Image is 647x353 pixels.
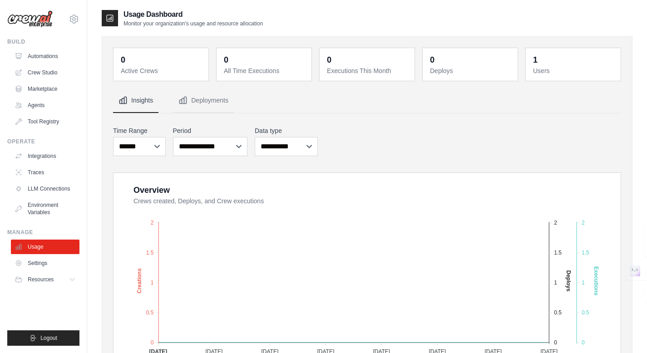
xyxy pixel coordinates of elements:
div: Manage [7,229,79,236]
p: Monitor your organization's usage and resource allocation [123,20,263,27]
tspan: 0 [151,339,154,346]
tspan: 2 [582,220,585,226]
div: 1 [533,54,538,66]
button: Insights [113,88,158,113]
a: Crew Studio [11,65,79,80]
a: Tool Registry [11,114,79,129]
dt: Deploys [430,66,512,75]
tspan: 0.5 [146,309,154,316]
text: Creations [136,268,143,294]
div: 0 [327,54,331,66]
button: Deployments [173,88,234,113]
text: Deploys [565,270,572,292]
tspan: 1.5 [146,250,154,256]
dt: All Time Executions [224,66,306,75]
tspan: 1 [582,279,585,286]
dt: Executions This Month [327,66,409,75]
tspan: 0 [554,339,557,346]
tspan: 1.5 [582,250,589,256]
a: Agents [11,98,79,113]
a: Usage [11,240,79,254]
tspan: 1 [554,279,557,286]
tspan: 2 [554,220,557,226]
label: Period [173,126,248,135]
a: Integrations [11,149,79,163]
dt: Crews created, Deploys, and Crew executions [133,196,610,206]
div: Overview [133,184,170,196]
span: Logout [40,334,57,342]
a: Environment Variables [11,198,79,220]
div: Build [7,38,79,45]
tspan: 2 [151,220,154,226]
a: Marketplace [11,82,79,96]
span: Resources [28,276,54,283]
div: Operate [7,138,79,145]
tspan: 1 [151,279,154,286]
tspan: 0.5 [582,309,589,316]
a: Settings [11,256,79,270]
button: Logout [7,330,79,346]
tspan: 1.5 [554,250,562,256]
tspan: 0 [582,339,585,346]
h2: Usage Dashboard [123,9,263,20]
dt: Active Crews [121,66,203,75]
a: Automations [11,49,79,64]
label: Data type [255,126,318,135]
div: 0 [430,54,435,66]
a: LLM Connections [11,181,79,196]
div: 0 [224,54,228,66]
img: Logo [7,10,53,28]
label: Time Range [113,126,166,135]
div: 0 [121,54,125,66]
text: Executions [593,266,599,295]
a: Traces [11,165,79,180]
button: Resources [11,272,79,287]
tspan: 0.5 [554,309,562,316]
nav: Tabs [113,88,621,113]
dt: Users [533,66,615,75]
